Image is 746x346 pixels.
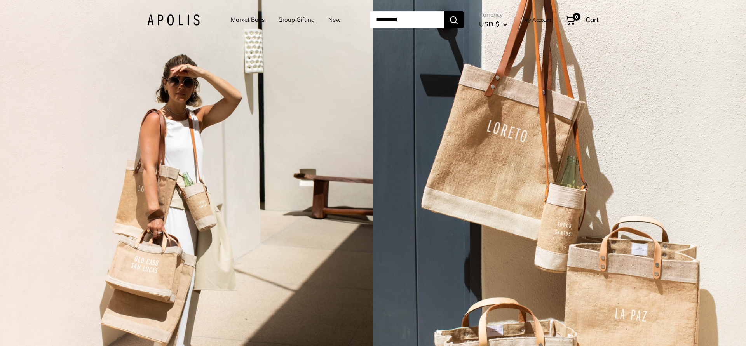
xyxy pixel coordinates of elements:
[444,11,464,28] button: Search
[231,14,265,25] a: Market Bags
[573,13,580,21] span: 0
[328,14,341,25] a: New
[147,14,200,26] img: Apolis
[479,20,499,28] span: USD $
[586,16,599,24] span: Cart
[479,9,507,20] span: Currency
[370,11,444,28] input: Search...
[565,14,599,26] a: 0 Cart
[278,14,315,25] a: Group Gifting
[524,15,552,24] a: My Account
[479,18,507,30] button: USD $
